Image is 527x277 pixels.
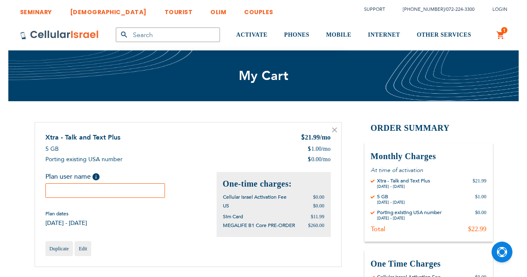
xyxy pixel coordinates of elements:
a: OLIM [210,2,226,17]
input: Search [116,27,220,42]
a: Edit [75,241,91,256]
span: Cellular Israel Activation Fee [223,194,287,200]
a: 072-224-3300 [446,6,475,12]
h3: Monthly Charges [371,151,487,162]
a: Duplicate [45,241,73,256]
a: Support [364,6,385,12]
a: TOURIST [165,2,193,17]
h2: Order Summary [365,122,493,134]
div: Porting existing USA number [377,209,442,216]
span: $260.00 [308,222,325,228]
span: Sim Card [223,213,243,220]
a: ACTIVATE [236,20,267,51]
span: $ [301,133,305,143]
p: At time of activation [371,166,487,174]
span: Porting existing USA number [45,155,122,163]
img: Cellular Israel Logo [20,30,99,40]
span: Edit [79,246,87,252]
span: $0.00 [313,203,325,209]
a: [PHONE_NUMBER] [403,6,445,12]
div: [DATE] - [DATE] [377,200,405,205]
span: /mo [320,134,331,141]
a: [DEMOGRAPHIC_DATA] [70,2,147,17]
span: [DATE] - [DATE] [45,219,87,227]
span: $11.99 [311,214,325,220]
div: 21.99 [301,133,331,143]
a: Xtra - Talk and Text Plus [45,133,120,142]
span: ACTIVATE [236,32,267,38]
a: OTHER SERVICES [417,20,471,51]
span: /mo [322,155,331,164]
span: Plan user name [45,172,91,181]
span: Help [92,173,100,180]
div: $22.99 [468,225,487,233]
div: 5 GB [377,193,405,200]
h2: One-time charges: [223,178,325,190]
div: Total [371,225,385,233]
div: $0.00 [475,209,487,221]
a: PHONES [284,20,310,51]
a: COUPLES [244,2,273,17]
div: $1.00 [475,193,487,205]
a: INTERNET [368,20,400,51]
span: /mo [322,145,331,153]
span: $ [307,155,311,164]
li: / [395,3,475,15]
span: MOBILE [326,32,352,38]
span: 5 GB [45,145,59,153]
div: Xtra - Talk and Text Plus [377,177,430,184]
div: [DATE] - [DATE] [377,216,442,221]
div: 0.00 [307,155,330,164]
a: SEMINARY [20,2,52,17]
span: PHONES [284,32,310,38]
span: My Cart [239,67,289,85]
span: $0.00 [313,194,325,200]
span: Plan dates [45,210,87,217]
a: MOBILE [326,20,352,51]
span: US [223,202,229,209]
div: $21.99 [473,177,487,189]
h3: One Time Charges [371,258,487,270]
span: $ [307,145,311,153]
span: Login [492,6,507,12]
span: MEGALIFE B1 Core PRE-ORDER [223,222,295,229]
div: 1.00 [307,145,330,153]
a: 1 [496,30,505,40]
span: OTHER SERVICES [417,32,471,38]
div: [DATE] - [DATE] [377,184,430,189]
span: 1 [503,27,506,34]
span: INTERNET [368,32,400,38]
span: Duplicate [50,246,69,252]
